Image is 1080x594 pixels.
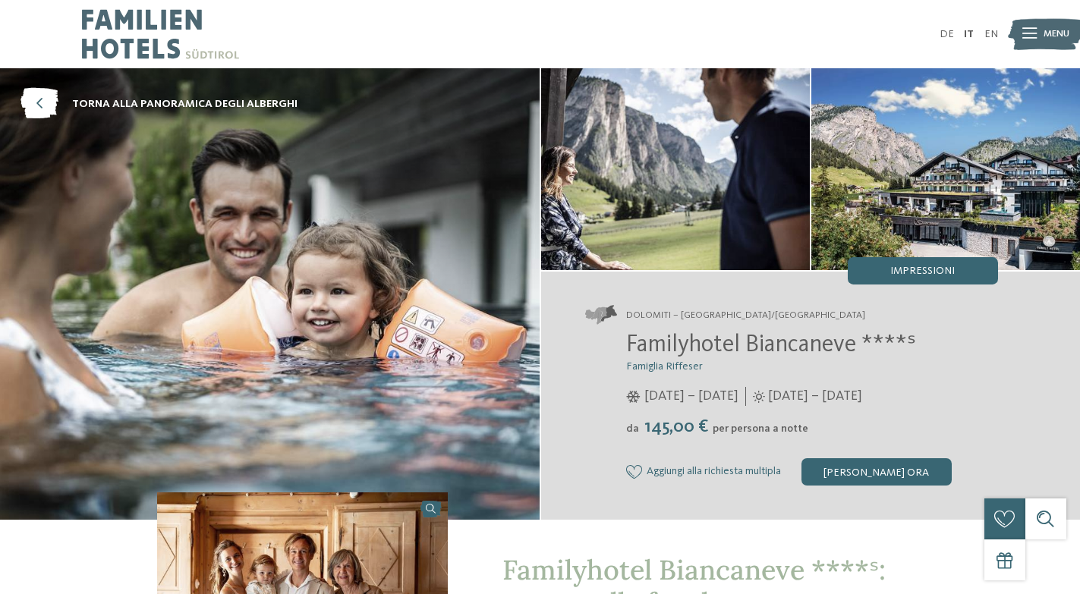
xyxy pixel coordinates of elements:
[72,96,298,112] span: torna alla panoramica degli alberghi
[626,391,641,403] i: Orari d'apertura inverno
[964,29,974,39] a: IT
[647,466,781,478] span: Aggiungi alla richiesta multipla
[541,68,810,270] img: Il nostro family hotel a Selva: una vacanza da favola
[940,29,954,39] a: DE
[644,387,738,406] span: [DATE] – [DATE]
[1044,27,1069,41] span: Menu
[20,89,298,120] a: torna alla panoramica degli alberghi
[984,29,998,39] a: EN
[890,266,955,276] span: Impressioni
[641,418,711,436] span: 145,00 €
[626,333,916,357] span: Familyhotel Biancaneve ****ˢ
[626,309,865,322] span: Dolomiti – [GEOGRAPHIC_DATA]/[GEOGRAPHIC_DATA]
[713,423,808,434] span: per persona a notte
[626,361,703,372] span: Famiglia Riffeser
[768,387,862,406] span: [DATE] – [DATE]
[811,68,1080,270] img: Il nostro family hotel a Selva: una vacanza da favola
[801,458,952,486] div: [PERSON_NAME] ora
[626,423,639,434] span: da
[753,391,765,403] i: Orari d'apertura estate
